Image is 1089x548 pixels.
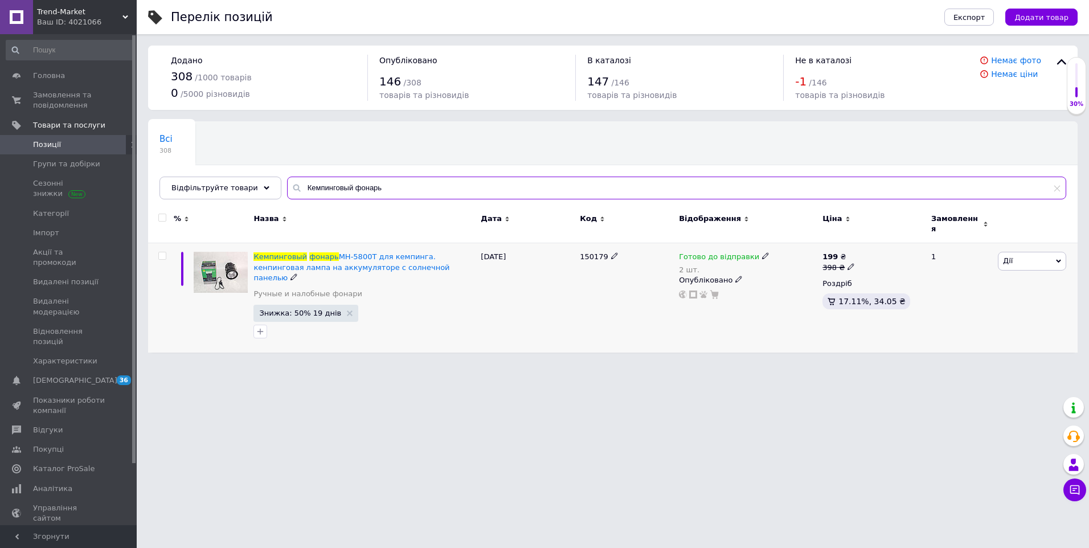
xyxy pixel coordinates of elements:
span: товарів та різновидів [795,91,885,100]
span: Категорії [33,208,69,219]
span: Всі [159,134,173,144]
span: Опубліковано [379,56,437,65]
span: Акції та промокоди [33,247,105,268]
span: % [174,214,181,224]
span: / 146 [809,78,826,87]
span: товарів та різновидів [379,91,469,100]
span: 17.11%, 34.05 ₴ [838,297,906,306]
span: / 5000 різновидів [181,89,250,99]
span: MH-5800T для кемпинга. кенпинговая лампа на аккумуляторе с солнечной панелью [253,252,449,281]
span: Додати товар [1014,13,1068,22]
span: товарів та різновидів [587,91,677,100]
span: Позиції [33,140,61,150]
span: Показники роботи компанії [33,395,105,416]
div: Опубліковано [679,275,817,285]
span: Сезонні знижки [33,178,105,199]
span: Не в каталозі [795,56,851,65]
b: 199 [822,252,838,261]
a: Ручные и налобные фонари [253,289,362,299]
span: Групи та добірки [33,159,100,169]
span: Головна [33,71,65,81]
span: Управління сайтом [33,503,105,524]
div: ₴ [822,252,855,262]
span: Код [580,214,597,224]
span: / 308 [403,78,421,87]
a: КемпинговыйфонарьMH-5800T для кемпинга. кенпинговая лампа на аккумуляторе с солнечной панелью [253,252,449,281]
span: Відображення [679,214,741,224]
span: Додано [171,56,202,65]
div: 30% [1067,100,1086,108]
span: фонарь [309,252,338,261]
span: 150179 [580,252,608,261]
span: Ціна [822,214,842,224]
div: Роздріб [822,279,922,289]
span: Замовлення [931,214,980,234]
img: Кемпинговый фонарь MH-5800T для кемпинга. кенпинговая лампа на аккумуляторе с солнечной панелью [194,252,248,293]
span: Аналітика [33,484,72,494]
button: Чат з покупцем [1063,479,1086,501]
span: / 1000 товарів [195,73,251,82]
span: Trend-Market [37,7,122,17]
a: Немає ціни [991,69,1038,79]
span: Видалені позиції [33,277,99,287]
span: Дата [481,214,502,224]
span: Імпорт [33,228,59,238]
span: Характеристики [33,356,97,366]
input: Пошук по назві позиції, артикулу і пошуковим запитам [287,177,1066,199]
span: 308 [159,146,173,155]
a: Немає фото [991,56,1041,65]
div: 398 ₴ [822,263,855,273]
span: Каталог ProSale [33,464,95,474]
input: Пошук [6,40,134,60]
span: Дії [1003,256,1013,265]
span: 0 [171,86,178,100]
button: Експорт [944,9,994,26]
div: 1 [924,243,995,353]
span: Товари та послуги [33,120,105,130]
span: Відновлення позицій [33,326,105,347]
span: Замовлення та повідомлення [33,90,105,111]
span: 146 [379,75,401,88]
span: Видалені модерацією [33,296,105,317]
span: 147 [587,75,609,88]
span: Готово до відправки [679,252,759,264]
span: Покупці [33,444,64,455]
span: Відгуки [33,425,63,435]
span: Знижка: 50% 19 днів [259,309,341,317]
span: Відфільтруйте товари [171,183,258,192]
span: Експорт [953,13,985,22]
span: 36 [117,375,131,385]
span: Кемпинговый [253,252,307,261]
span: 308 [171,69,193,83]
span: / 146 [611,78,629,87]
span: [DEMOGRAPHIC_DATA] [33,375,117,386]
div: [DATE] [478,243,577,353]
div: 2 шт. [679,265,769,274]
div: Ваш ID: 4021066 [37,17,137,27]
span: Назва [253,214,279,224]
div: Перелік позицій [171,11,273,23]
button: Додати товар [1005,9,1078,26]
span: -1 [795,75,806,88]
span: В каталозі [587,56,631,65]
